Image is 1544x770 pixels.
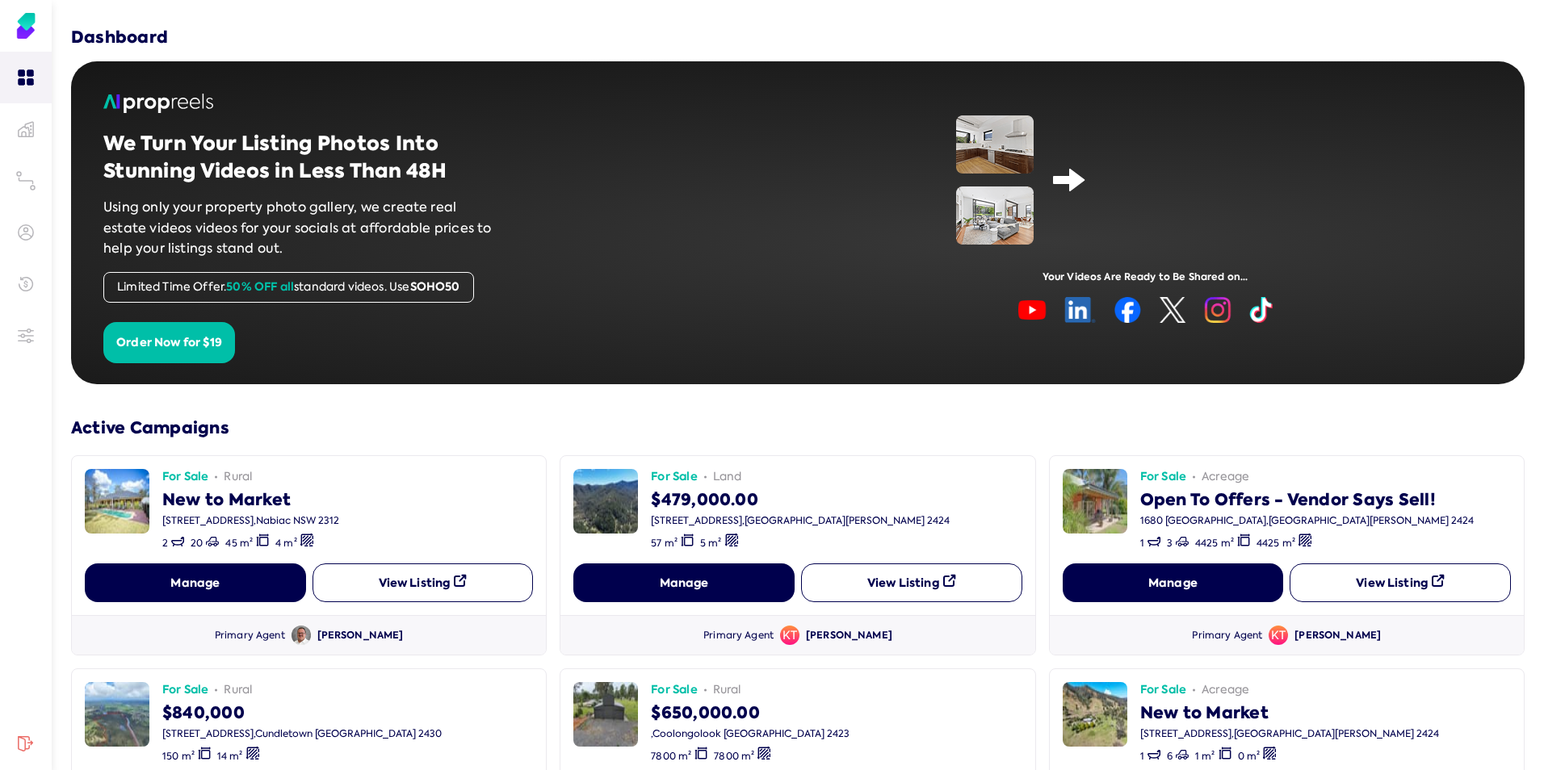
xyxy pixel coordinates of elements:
[85,682,149,747] img: image
[1257,537,1295,550] span: 4425 m²
[651,698,850,724] div: $650,000.00
[1195,537,1234,550] span: 4425 m²
[292,626,311,645] img: Avatar of Yan Kleynhans
[1192,629,1262,642] div: Primary Agent
[1238,750,1261,763] span: 0 m²
[1269,626,1288,645] span: Avatar of Kayne Tisdell
[71,26,168,48] h3: Dashboard
[1105,115,1335,245] iframe: Demo
[700,537,722,550] span: 5 m²
[651,469,697,485] span: For Sale
[1290,563,1511,602] button: View Listing
[162,514,339,527] div: [STREET_ADDRESS] , Nabiac NSW 2312
[162,485,339,511] div: New to Market
[275,537,297,550] span: 4 m²
[780,626,799,645] span: Avatar of Kayne Tisdell
[1167,537,1173,550] span: 3
[1140,537,1144,550] span: 1
[191,537,203,550] span: 20
[713,682,741,698] span: rural
[1063,563,1284,602] button: Manage
[1018,297,1273,323] img: image
[1202,469,1249,485] span: acreage
[162,537,168,550] span: 2
[162,727,442,740] div: [STREET_ADDRESS] , Cundletown [GEOGRAPHIC_DATA] 2430
[1140,514,1474,527] div: 1680 [GEOGRAPHIC_DATA] , [GEOGRAPHIC_DATA][PERSON_NAME] 2424
[713,469,742,485] span: land
[162,469,208,485] span: For Sale
[71,416,1525,439] h3: Active Campaigns
[651,485,950,511] div: $479,000.00
[224,682,252,698] span: rural
[85,563,306,602] button: Manage
[651,750,691,763] span: 7800 m²
[313,563,534,602] button: View Listing
[780,626,799,645] span: KT
[714,750,754,763] span: 7800 m²
[1140,750,1144,763] span: 1
[103,322,235,364] button: Order Now for $19
[215,629,285,642] div: Primary Agent
[703,629,774,642] div: Primary Agent
[1063,682,1127,747] img: image
[85,469,149,534] img: image
[13,13,39,39] img: Soho Agent Portal Home
[103,272,474,303] div: Limited Time Offer. standard videos. Use
[1269,626,1288,645] span: KT
[410,278,460,295] span: SOHO50
[1140,727,1439,740] div: [STREET_ADDRESS] , [GEOGRAPHIC_DATA][PERSON_NAME] 2424
[317,629,404,642] div: [PERSON_NAME]
[1140,698,1439,724] div: New to Market
[224,469,252,485] span: rural
[1202,682,1249,698] span: acreage
[801,563,1022,602] button: View Listing
[573,563,795,602] button: Manage
[1140,682,1186,698] span: For Sale
[1140,485,1474,511] div: Open To Offers - Vendor Says Sell!
[651,682,697,698] span: For Sale
[103,197,499,259] p: Using only your property photo gallery, we create real estate videos videos for your socials at a...
[1167,750,1173,763] span: 6
[651,514,950,527] div: [STREET_ADDRESS] , [GEOGRAPHIC_DATA][PERSON_NAME] 2424
[573,682,638,747] img: image
[651,727,850,740] div: , Coolongolook [GEOGRAPHIC_DATA] 2423
[956,115,1034,174] img: image
[162,682,208,698] span: For Sale
[956,186,1034,245] img: image
[217,750,243,763] span: 14 m²
[1294,629,1381,642] div: [PERSON_NAME]
[162,750,195,763] span: 150 m²
[1195,750,1215,763] span: 1 m²
[1140,469,1186,485] span: For Sale
[162,698,442,724] div: $840,000
[1063,469,1127,534] img: image
[226,278,294,295] span: 50% OFF all
[103,130,499,184] h2: We Turn Your Listing Photos Into Stunning Videos in Less Than 48H
[798,270,1492,284] div: Your Videos Are Ready to Be Shared on...
[651,537,678,550] span: 57 m²
[225,537,253,550] span: 45 m²
[806,629,892,642] div: [PERSON_NAME]
[573,469,638,534] img: image
[103,333,235,350] a: Order Now for $19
